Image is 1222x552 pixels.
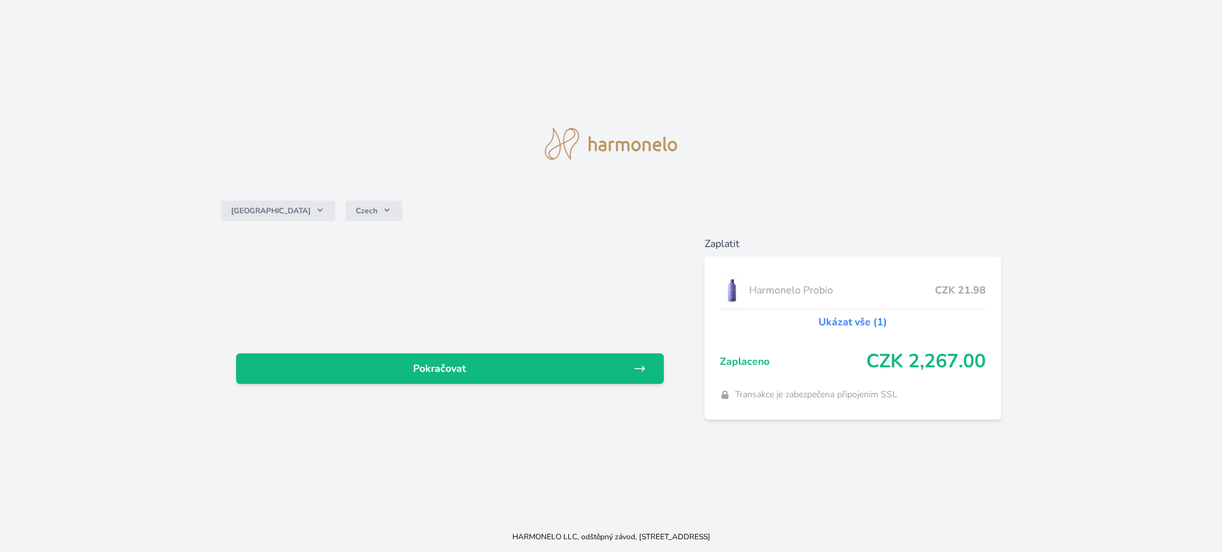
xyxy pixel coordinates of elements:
[236,353,664,384] a: Pokračovat
[705,236,1002,251] h6: Zaplatit
[749,283,936,298] span: Harmonelo Probio
[818,315,887,330] a: Ukázat vše (1)
[356,206,377,216] span: Czech
[720,274,744,306] img: CLEAN_PROBIO_se_stinem_x-lo.jpg
[221,201,335,221] button: [GEOGRAPHIC_DATA]
[935,283,986,298] span: CZK 21.98
[246,361,633,376] span: Pokračovat
[346,201,402,221] button: Czech
[545,128,677,160] img: logo.svg
[720,354,867,369] span: Zaplaceno
[231,206,311,216] span: [GEOGRAPHIC_DATA]
[866,350,986,373] span: CZK 2,267.00
[735,388,897,401] span: Transakce je zabezpečena připojením SSL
